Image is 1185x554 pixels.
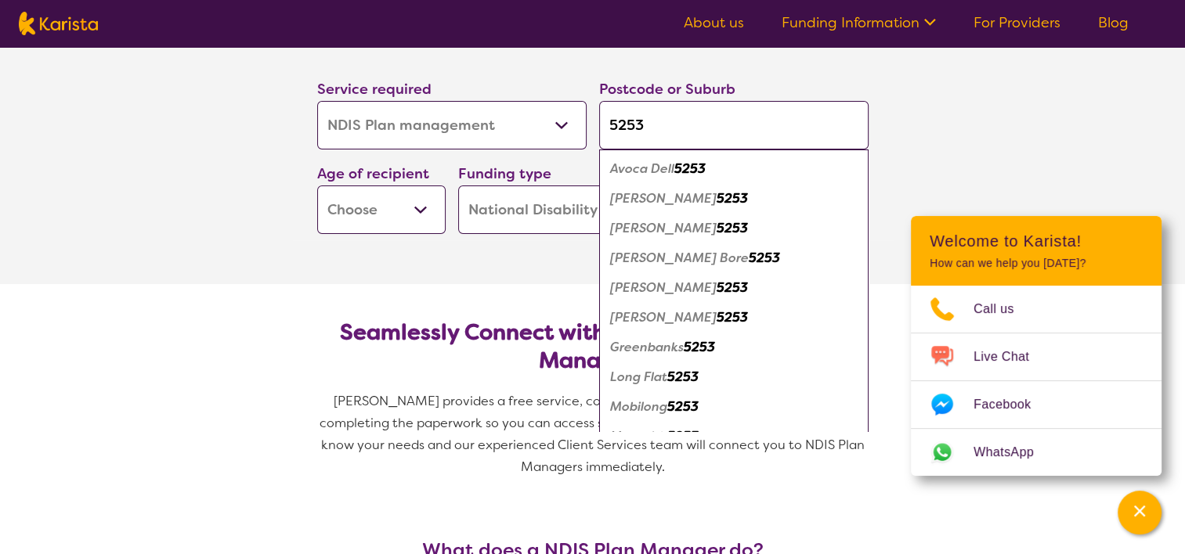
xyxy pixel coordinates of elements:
em: Monteith [610,428,667,444]
em: 5253 [717,309,748,326]
em: Greenbanks [610,339,684,355]
em: Avoca Dell [610,160,674,177]
ul: Choose channel [911,286,1162,476]
div: Greenbanks 5253 [607,333,861,362]
em: 5253 [684,339,715,355]
span: [PERSON_NAME] provides a free service, connecting you to NDIS Plan Managers and completing the pa... [320,393,869,475]
input: Type [599,101,869,149]
em: [PERSON_NAME] [610,220,717,236]
span: WhatsApp [974,441,1053,464]
em: 5253 [717,279,748,296]
em: [PERSON_NAME] [610,190,717,207]
div: Gifford Hill 5253 [607,303,861,333]
div: Avoca Dell 5253 [607,154,861,184]
em: 5253 [749,250,780,266]
a: For Providers [974,13,1060,32]
div: Channel Menu [911,216,1162,476]
h2: Welcome to Karista! [930,232,1143,250]
em: Long Flat [610,369,667,385]
label: Age of recipient [317,164,429,183]
em: 5253 [667,369,699,385]
em: Mobilong [610,398,667,415]
span: Live Chat [974,345,1048,369]
span: Call us [974,297,1033,321]
a: Blog [1098,13,1129,32]
em: [PERSON_NAME] Bore [610,250,749,266]
em: 5253 [717,220,748,236]
label: Funding type [458,164,551,183]
em: [PERSON_NAME] [610,309,717,326]
div: Ettrick 5253 [607,273,861,303]
div: Chapman Bore 5253 [607,243,861,273]
div: Mobilong 5253 [607,392,861,422]
div: Monteith 5253 [607,422,861,451]
h2: Seamlessly Connect with NDIS-Registered Plan Managers [330,318,856,375]
p: How can we help you [DATE]? [930,257,1143,270]
em: 5253 [674,160,706,177]
em: 5253 [667,428,699,444]
a: Funding Information [782,13,936,32]
em: [PERSON_NAME] [610,279,717,296]
em: 5253 [717,190,748,207]
label: Service required [317,80,432,99]
img: Karista logo [19,12,98,35]
em: 5253 [667,398,699,415]
button: Channel Menu [1118,491,1162,534]
a: Web link opens in a new tab. [911,429,1162,476]
span: Facebook [974,393,1050,416]
div: Brinkley 5253 [607,184,861,214]
div: Burdett 5253 [607,214,861,243]
div: Long Flat 5253 [607,362,861,392]
label: Postcode or Suburb [599,80,735,99]
a: About us [684,13,744,32]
